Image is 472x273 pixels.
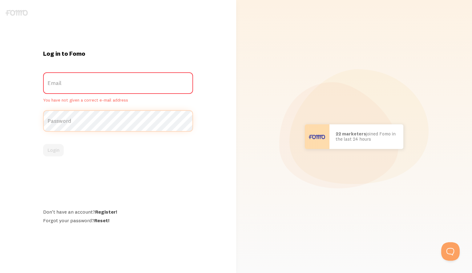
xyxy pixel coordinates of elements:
[43,110,193,132] label: Password
[43,209,193,215] div: Don't have an account?
[441,242,460,261] iframe: Help Scout Beacon - Open
[43,72,193,94] label: Email
[6,10,28,16] img: fomo-logo-gray-b99e0e8ada9f9040e2984d0d95b3b12da0074ffd48d1e5cb62ac37fc77b0b268.svg
[95,209,117,215] a: Register!
[43,50,193,58] h1: Log in to Fomo
[305,124,329,149] img: User avatar
[43,217,193,223] div: Forgot your password?
[336,131,397,142] p: joined Fomo in the last 24 hours
[336,131,366,137] b: 22 marketers
[94,217,109,223] a: Reset!
[43,98,193,103] span: You have not given a correct e-mail address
